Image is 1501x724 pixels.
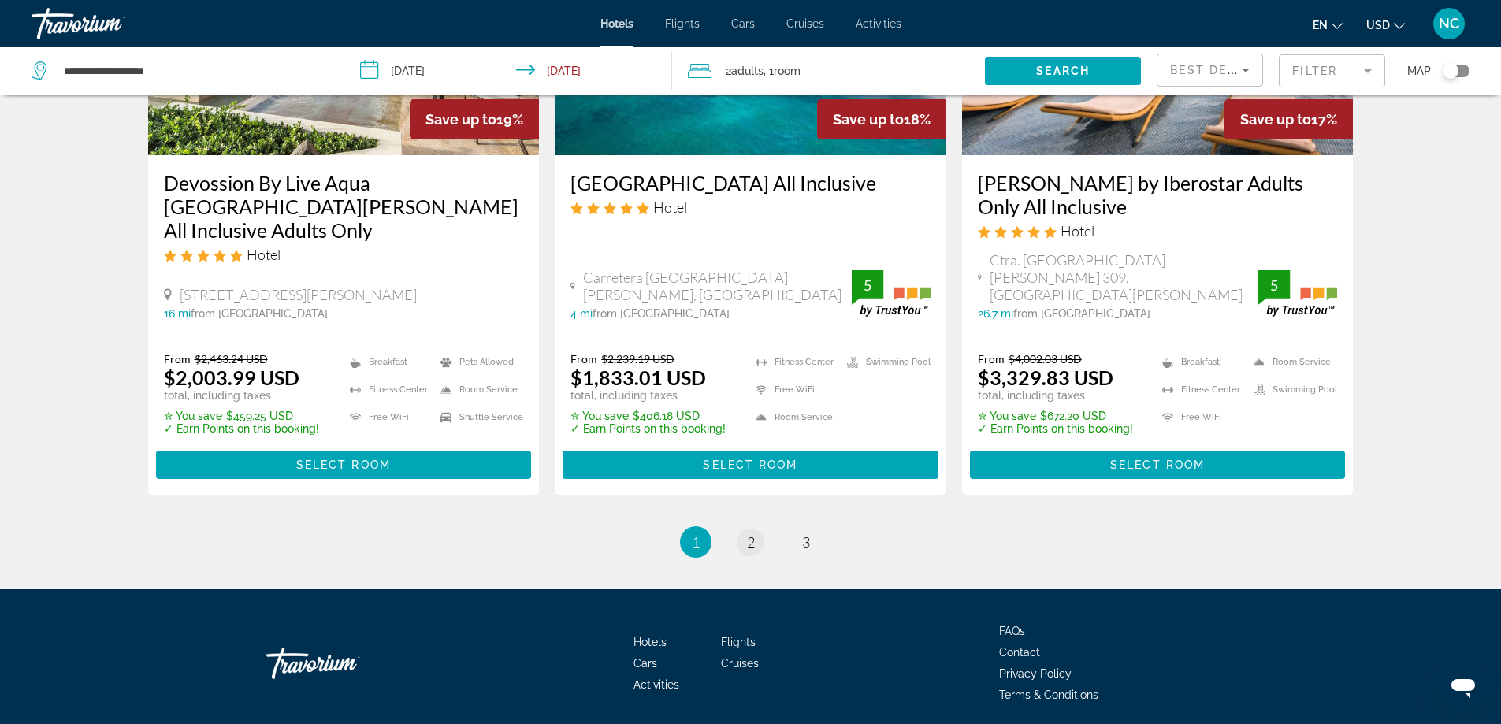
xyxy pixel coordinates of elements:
p: total, including taxes [978,389,1133,402]
button: User Menu [1429,7,1469,40]
img: trustyou-badge.svg [852,270,931,317]
div: 18% [817,99,946,139]
li: Swimming Pool [1246,380,1337,399]
p: ✓ Earn Points on this booking! [978,422,1133,435]
span: Select Room [703,459,797,471]
span: Best Deals [1170,64,1252,76]
a: Devossion By Live Aqua [GEOGRAPHIC_DATA][PERSON_NAME] All Inclusive Adults Only [164,171,524,242]
span: 3 [802,533,810,551]
a: Select Room [970,454,1346,471]
span: Carretera [GEOGRAPHIC_DATA][PERSON_NAME], [GEOGRAPHIC_DATA] [583,269,852,303]
span: , 1 [764,60,801,82]
span: Hotel [653,199,687,216]
span: 4 mi [570,307,593,320]
p: total, including taxes [570,389,726,402]
a: Activities [856,17,901,30]
a: Travorium [266,640,424,687]
li: Free WiFi [1154,407,1246,427]
span: 2 [726,60,764,82]
button: Toggle map [1431,64,1469,78]
li: Swimming Pool [839,352,931,372]
span: from [GEOGRAPHIC_DATA] [191,307,328,320]
span: USD [1366,19,1390,32]
li: Free WiFi [748,380,839,399]
span: Save up to [1240,111,1311,128]
p: total, including taxes [164,389,319,402]
a: [GEOGRAPHIC_DATA] All Inclusive [570,171,931,195]
button: Check-in date: Nov 6, 2025 Check-out date: Nov 12, 2025 [344,47,673,95]
a: [PERSON_NAME] by Iberostar Adults Only All Inclusive [978,171,1338,218]
li: Breakfast [1154,352,1246,372]
a: Activities [633,678,679,691]
span: Adults [731,65,764,77]
a: Cars [633,657,657,670]
li: Room Service [433,380,523,399]
span: From [164,352,191,366]
span: Select Room [296,459,391,471]
span: from [GEOGRAPHIC_DATA] [1013,307,1150,320]
div: 19% [410,99,539,139]
button: Change language [1313,13,1343,36]
li: Pets Allowed [433,352,523,372]
div: 5 star Hotel [570,199,931,216]
p: ✓ Earn Points on this booking! [164,422,319,435]
a: Cars [731,17,755,30]
ins: $3,329.83 USD [978,366,1113,389]
li: Room Service [748,407,839,427]
span: Save up to [833,111,904,128]
span: Search [1036,65,1090,77]
img: trustyou-badge.svg [1258,270,1337,317]
span: 1 [692,533,700,551]
span: Ctra. [GEOGRAPHIC_DATA][PERSON_NAME] 309, [GEOGRAPHIC_DATA][PERSON_NAME] [990,251,1259,303]
span: Hotels [633,636,667,648]
button: Select Room [970,451,1346,479]
span: Cruises [786,17,824,30]
a: Privacy Policy [999,667,1072,680]
a: Hotels [600,17,633,30]
span: from [GEOGRAPHIC_DATA] [593,307,730,320]
li: Shuttle Service [433,407,523,427]
p: ✓ Earn Points on this booking! [570,422,726,435]
a: Cruises [721,657,759,670]
button: Select Room [156,451,532,479]
span: Hotel [247,246,281,263]
button: Search [985,57,1141,85]
li: Breakfast [342,352,433,372]
a: Terms & Conditions [999,689,1098,701]
mat-select: Sort by [1170,61,1250,80]
del: $4,002.03 USD [1009,352,1082,366]
a: Travorium [32,3,189,44]
button: Change currency [1366,13,1405,36]
p: $672.20 USD [978,410,1133,422]
a: Flights [665,17,700,30]
span: 16 mi [164,307,191,320]
li: Fitness Center [342,380,433,399]
div: 17% [1224,99,1353,139]
a: Contact [999,646,1040,659]
span: From [570,352,597,366]
ins: $1,833.01 USD [570,366,706,389]
div: 5 star Hotel [164,246,524,263]
span: ✮ You save [570,410,629,422]
p: $406.18 USD [570,410,726,422]
span: en [1313,19,1328,32]
del: $2,463.24 USD [195,352,268,366]
span: Save up to [425,111,496,128]
div: 5 star Hotel [978,222,1338,239]
span: ✮ You save [164,410,222,422]
del: $2,239.19 USD [601,352,674,366]
span: Hotel [1061,222,1094,239]
a: FAQs [999,625,1025,637]
button: Travelers: 2 adults, 0 children [672,47,985,95]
